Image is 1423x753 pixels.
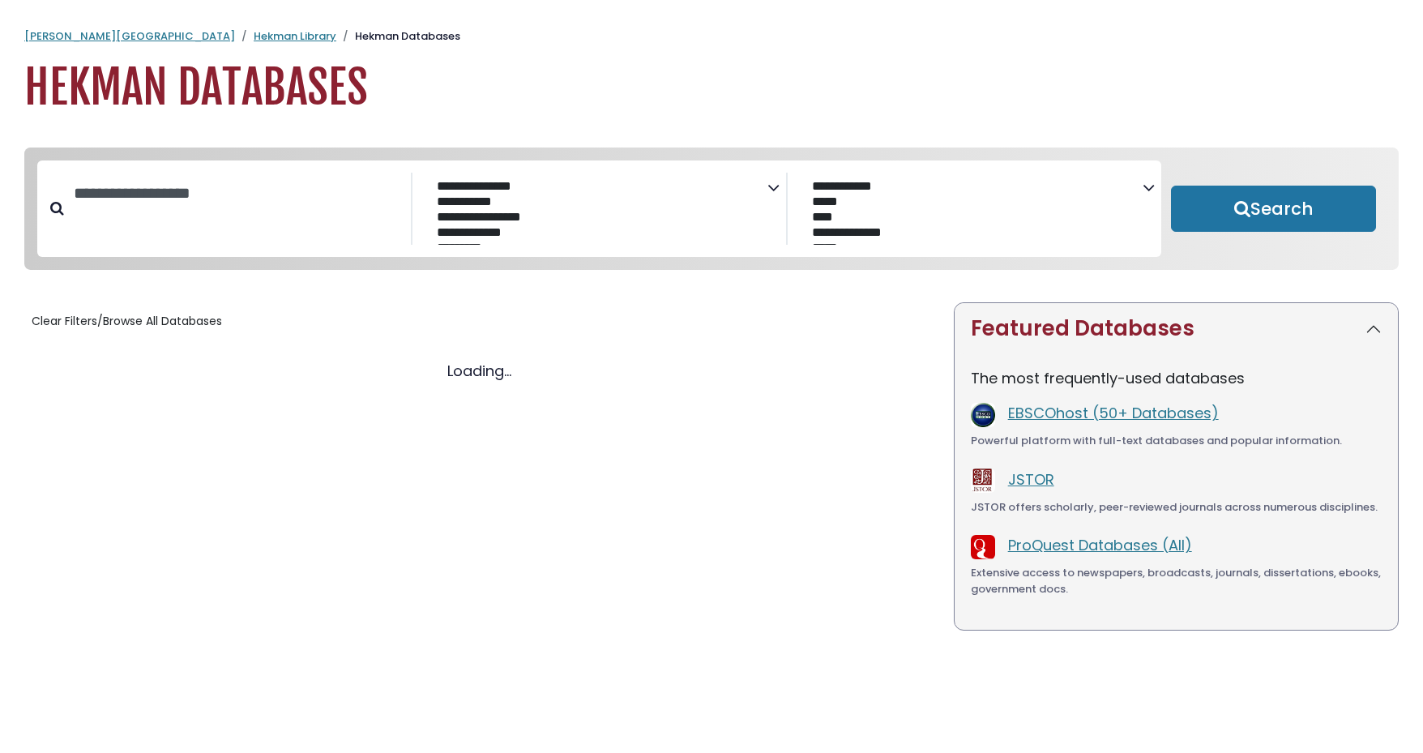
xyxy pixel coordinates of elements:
a: Hekman Library [254,28,336,44]
a: ProQuest Databases (All) [1008,535,1192,555]
p: The most frequently-used databases [971,367,1382,389]
select: Database Subject Filter [425,175,767,245]
div: JSTOR offers scholarly, peer-reviewed journals across numerous disciplines. [971,499,1382,516]
h1: Hekman Databases [24,61,1399,115]
a: JSTOR [1008,469,1054,490]
div: Loading... [24,360,934,382]
div: Extensive access to newspapers, broadcasts, journals, dissertations, ebooks, government docs. [971,565,1382,597]
button: Featured Databases [955,303,1398,354]
input: Search database by title or keyword [64,180,411,207]
div: Powerful platform with full-text databases and popular information. [971,433,1382,449]
li: Hekman Databases [336,28,460,45]
a: EBSCOhost (50+ Databases) [1008,403,1219,423]
a: [PERSON_NAME][GEOGRAPHIC_DATA] [24,28,235,44]
nav: breadcrumb [24,28,1399,45]
button: Submit for Search Results [1171,186,1376,233]
select: Database Vendors Filter [801,175,1143,245]
button: Clear Filters/Browse All Databases [24,309,229,334]
nav: Search filters [24,148,1399,271]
